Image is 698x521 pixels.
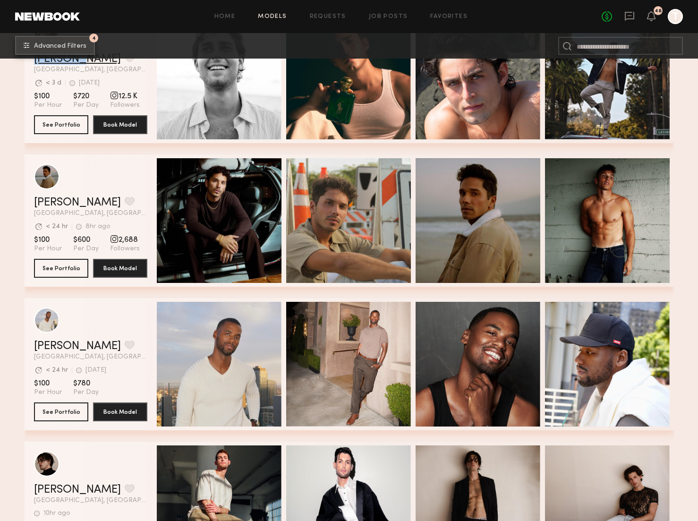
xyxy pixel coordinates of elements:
span: $100 [34,92,62,101]
span: Per Day [73,245,99,253]
button: Book Model [93,115,147,134]
span: $100 [34,379,62,388]
span: Per Hour [34,101,62,110]
span: $720 [73,92,99,101]
span: 2,688 [110,235,140,245]
span: $780 [73,379,99,388]
div: < 24 hr [46,367,68,374]
div: [DATE] [79,80,100,86]
div: 8hr ago [85,223,111,230]
div: [DATE] [85,367,106,374]
a: Job Posts [369,14,408,20]
span: Followers [110,101,140,110]
a: [PERSON_NAME] [34,484,121,495]
a: T [668,9,683,24]
span: 12.5 K [110,92,140,101]
a: [PERSON_NAME] [34,197,121,208]
div: < 3 d [46,80,61,86]
span: [GEOGRAPHIC_DATA], [GEOGRAPHIC_DATA] [34,210,147,217]
span: [GEOGRAPHIC_DATA], [GEOGRAPHIC_DATA] [34,354,147,360]
span: 4 [92,36,96,40]
span: Per Hour [34,388,62,397]
button: See Portfolio [34,115,88,134]
a: Favorites [430,14,468,20]
span: Followers [110,245,140,253]
a: Requests [310,14,346,20]
span: Advanced Filters [34,43,86,50]
button: See Portfolio [34,402,88,421]
span: $100 [34,235,62,245]
button: Book Model [93,402,147,421]
span: Per Day [73,101,99,110]
span: [GEOGRAPHIC_DATA], [GEOGRAPHIC_DATA] [34,67,147,73]
div: 10hr ago [43,510,70,517]
button: See Portfolio [34,259,88,278]
a: [PERSON_NAME] [34,341,121,352]
a: [PERSON_NAME] [34,53,121,65]
span: $600 [73,235,99,245]
span: Per Day [73,388,99,397]
div: < 24 hr [46,223,68,230]
button: Book Model [93,259,147,278]
div: 48 [655,9,662,14]
button: 4Advanced Filters [15,36,95,55]
span: Per Hour [34,245,62,253]
a: Models [258,14,287,20]
a: Home [214,14,236,20]
span: [GEOGRAPHIC_DATA], [GEOGRAPHIC_DATA] [34,497,147,504]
